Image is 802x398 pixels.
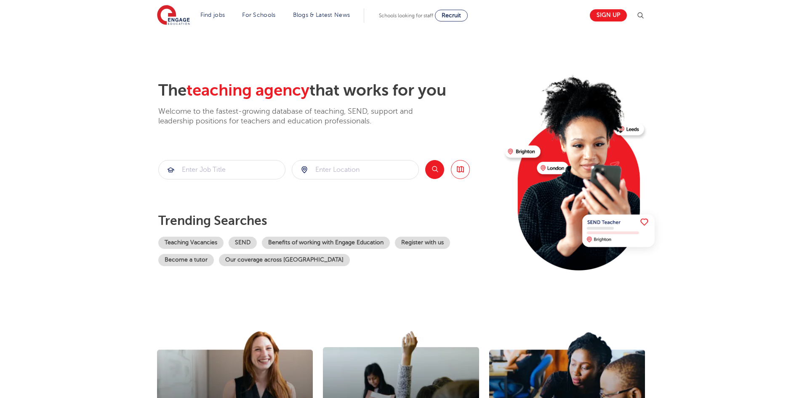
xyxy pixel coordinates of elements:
[590,9,627,21] a: Sign up
[435,10,468,21] a: Recruit
[158,237,224,249] a: Teaching Vacancies
[187,81,309,99] span: teaching agency
[293,12,350,18] a: Blogs & Latest News
[158,107,436,126] p: Welcome to the fastest-growing database of teaching, SEND, support and leadership positions for t...
[442,12,461,19] span: Recruit
[395,237,450,249] a: Register with us
[158,160,285,179] div: Submit
[200,12,225,18] a: Find jobs
[158,254,214,266] a: Become a tutor
[229,237,257,249] a: SEND
[379,13,433,19] span: Schools looking for staff
[158,81,498,100] h2: The that works for you
[158,213,498,228] p: Trending searches
[242,12,275,18] a: For Schools
[425,160,444,179] button: Search
[219,254,350,266] a: Our coverage across [GEOGRAPHIC_DATA]
[157,5,190,26] img: Engage Education
[159,160,285,179] input: Submit
[262,237,390,249] a: Benefits of working with Engage Education
[292,160,418,179] input: Submit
